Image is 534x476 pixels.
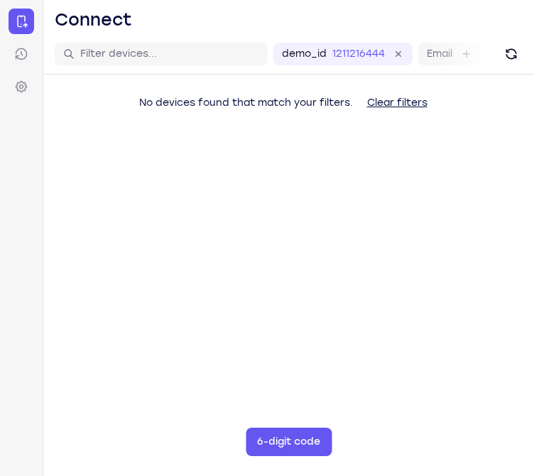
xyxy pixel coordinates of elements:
[9,74,34,99] a: Settings
[80,47,259,61] input: Filter devices...
[9,41,34,67] a: Sessions
[427,47,452,61] label: Email
[9,9,34,34] a: Connect
[139,97,353,109] span: No devices found that match your filters.
[55,9,132,31] h1: Connect
[500,43,523,65] button: Refresh
[356,89,439,117] button: Clear filters
[246,428,332,456] button: 6-digit code
[282,47,327,61] label: demo_id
